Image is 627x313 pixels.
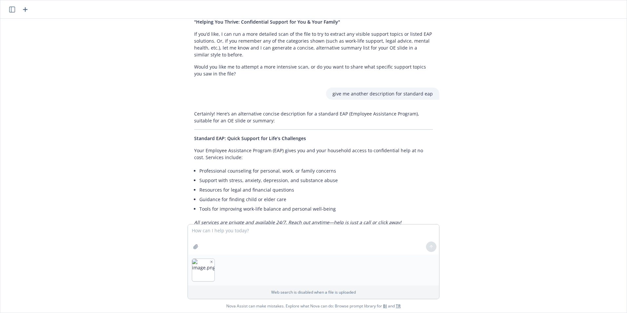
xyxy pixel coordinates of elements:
[199,185,433,195] li: Resources for legal and financial questions
[194,219,401,225] em: All services are private and available 24/7. Reach out anytime—help is just a call or click away!
[194,19,340,25] span: "Helping You Thrive: Confidential Support for You & Your Family"
[194,110,433,124] p: Certainly! Here’s an alternative concise description for a standard EAP (Employee Assistance Prog...
[194,31,433,58] p: If you’d like, I can run a more detailed scan of the file to try to extract any visible support t...
[194,147,433,161] p: Your Employee Assistance Program (EAP) gives you and your household access to confidential help a...
[192,259,214,281] img: image.png
[199,176,433,185] li: Support with stress, anxiety, depression, and substance abuse
[3,299,624,313] span: Nova Assist can make mistakes. Explore what Nova can do: Browse prompt library for and
[194,63,433,77] p: Would you like me to attempt a more intensive scan, or do you want to share what specific support...
[383,303,387,309] a: BI
[199,204,433,214] li: Tools for improving work-life balance and personal well-being
[199,195,433,204] li: Guidance for finding child or elder care
[333,90,433,97] p: give me another description for standard eap
[396,303,401,309] a: TR
[194,135,306,141] span: Standard EAP: Quick Support for Life’s Challenges
[192,289,435,295] p: Web search is disabled when a file is uploaded
[199,166,433,176] li: Professional counseling for personal, work, or family concerns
